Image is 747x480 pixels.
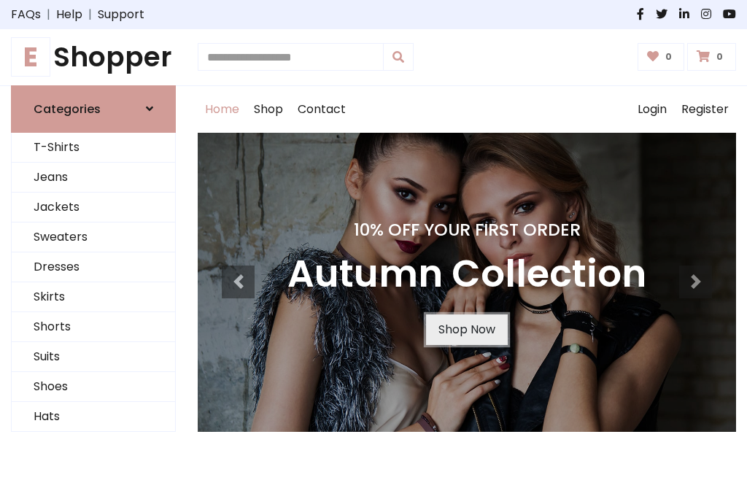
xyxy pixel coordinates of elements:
[287,220,646,240] h4: 10% Off Your First Order
[674,86,736,133] a: Register
[12,133,175,163] a: T-Shirts
[12,312,175,342] a: Shorts
[12,252,175,282] a: Dresses
[11,41,176,74] h1: Shopper
[630,86,674,133] a: Login
[687,43,736,71] a: 0
[41,6,56,23] span: |
[290,86,353,133] a: Contact
[12,193,175,222] a: Jackets
[287,252,646,297] h3: Autumn Collection
[11,37,50,77] span: E
[11,41,176,74] a: EShopper
[56,6,82,23] a: Help
[638,43,685,71] a: 0
[198,86,247,133] a: Home
[247,86,290,133] a: Shop
[34,102,101,116] h6: Categories
[12,402,175,432] a: Hats
[426,314,508,345] a: Shop Now
[12,163,175,193] a: Jeans
[12,372,175,402] a: Shoes
[12,222,175,252] a: Sweaters
[11,85,176,133] a: Categories
[662,50,676,63] span: 0
[713,50,727,63] span: 0
[82,6,98,23] span: |
[11,6,41,23] a: FAQs
[98,6,144,23] a: Support
[12,342,175,372] a: Suits
[12,282,175,312] a: Skirts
